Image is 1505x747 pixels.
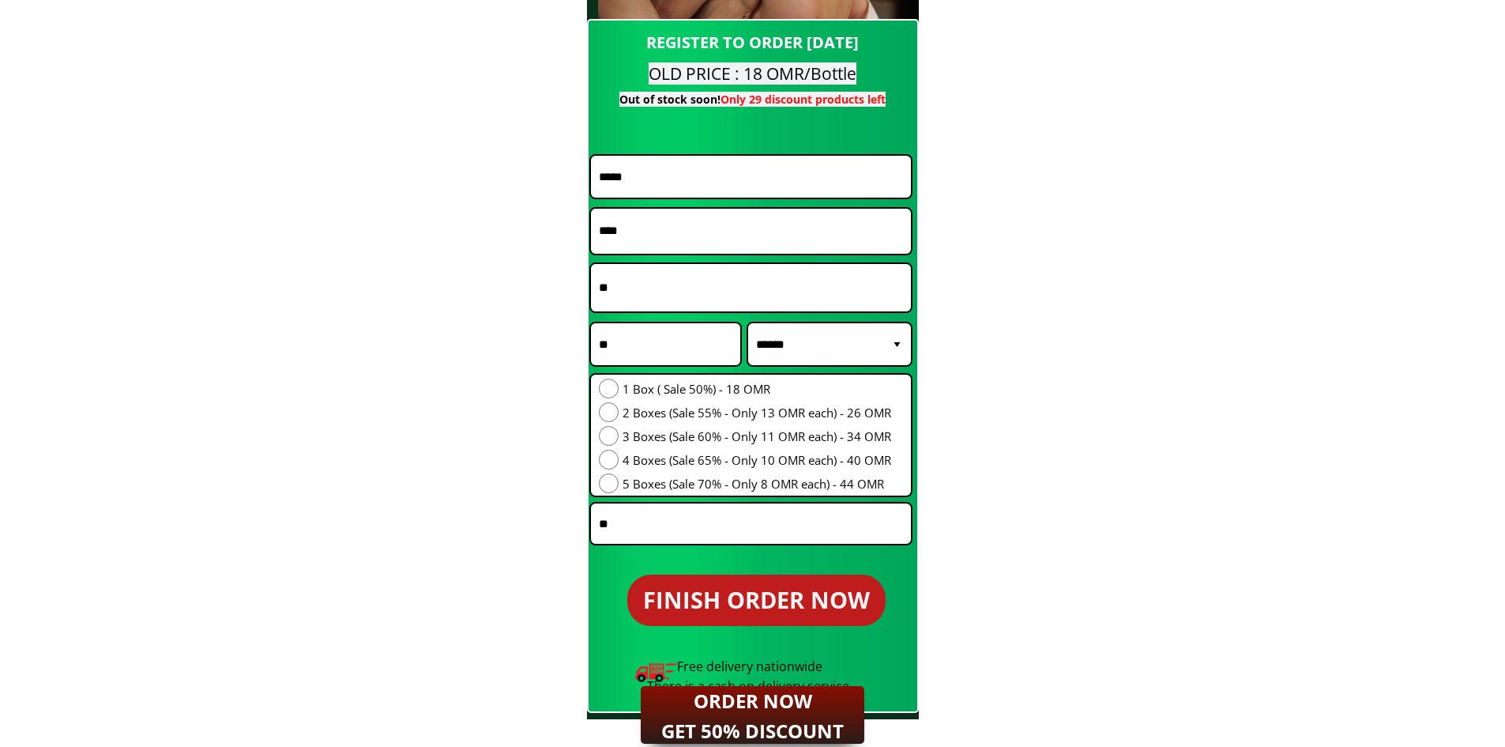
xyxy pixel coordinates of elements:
h2: ORDER NOW GET 50% DISCOUNT [652,686,853,747]
span: 1 Box ( Sale 50%) - 18 OMR [623,379,891,398]
span: 3 Boxes (Sale 60% - Only 11 OMR each) - 34 OMR [623,427,891,446]
span: 5 Boxes (Sale 70% - Only 8 OMR each) - 44 OMR [623,474,891,493]
div: Free delivery nationwide There is a cash on delivery service. [589,657,910,697]
span: 4 Boxes (Sale 65% - Only 10 OMR each) - 40 OMR [623,451,891,470]
div: REGISTER TO ORDER [DATE] [593,30,913,55]
span: 2 Boxes (Sale 55% - Only 13 OMR each) - 26 OMR [623,403,891,422]
span: OLD PRICE : 18 OMR/Bottle [649,62,856,85]
p: FINISH ORDER NOW [627,575,886,626]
